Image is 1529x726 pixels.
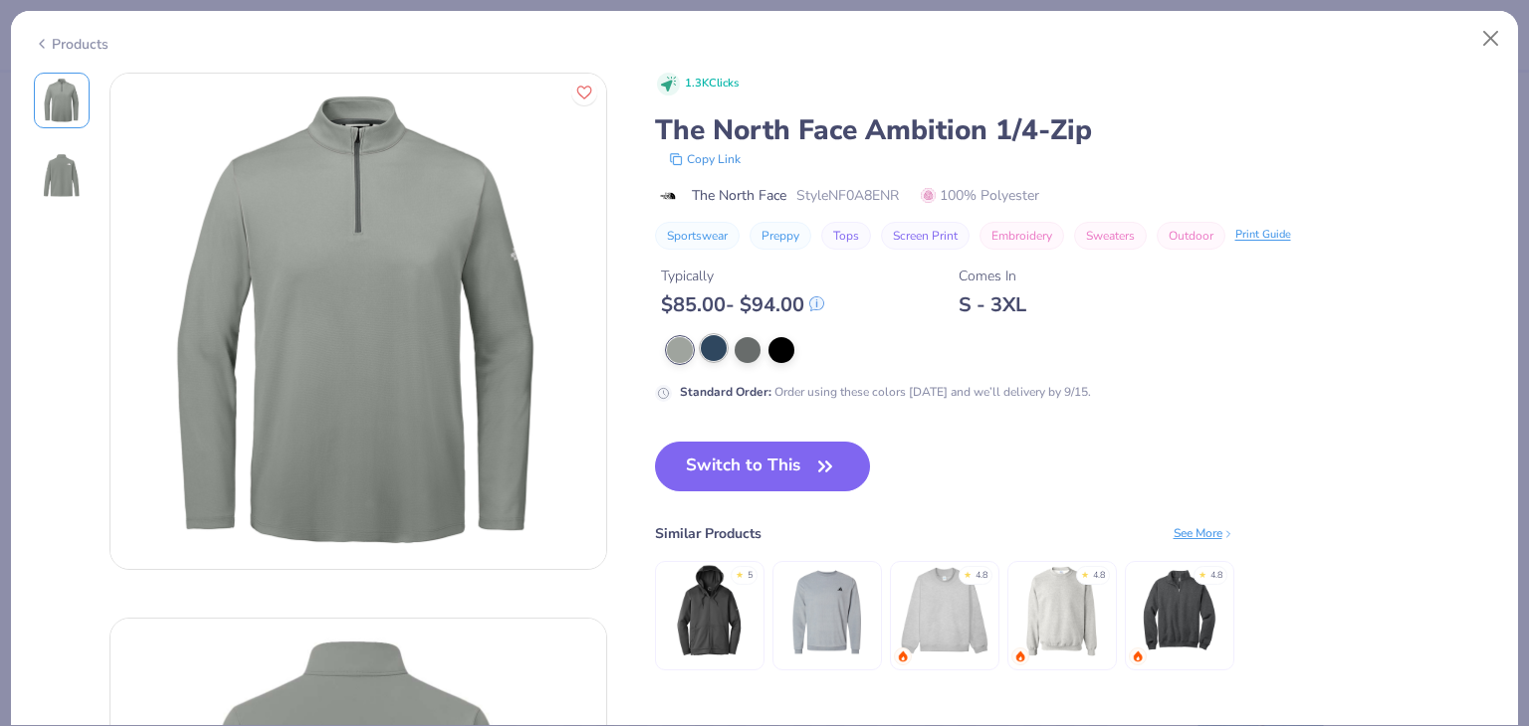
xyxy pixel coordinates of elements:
img: trending.gif [897,650,909,662]
span: The North Face [692,185,786,206]
img: Adidas Crewneck Sweatshirt [779,564,874,658]
img: brand logo [655,188,682,204]
button: Sportswear [655,222,740,250]
div: 4.8 [976,569,987,583]
button: Embroidery [980,222,1064,250]
img: Gildan Adult Heavy Blend Adult 8 Oz. 50/50 Fleece Crew [1014,564,1109,658]
strong: Standard Order : [680,384,771,400]
button: Switch to This [655,442,871,491]
button: copy to clipboard [663,149,747,169]
button: Outdoor [1157,222,1225,250]
button: Screen Print [881,222,970,250]
img: trending.gif [1014,650,1026,662]
img: Front [38,77,86,124]
img: Fresh Prints Denver Mock Neck Heavyweight Sweatshirt [897,564,991,658]
div: Similar Products [655,523,762,544]
div: 4.8 [1093,569,1105,583]
div: See More [1174,524,1234,542]
div: The North Face Ambition 1/4-Zip [655,111,1496,149]
div: Products [34,34,109,55]
img: Front [110,74,606,569]
span: Style NF0A8ENR [796,185,899,206]
div: 5 [748,569,753,583]
div: Typically [661,266,824,286]
span: 100% Polyester [921,185,1039,206]
div: ★ [1199,569,1206,577]
button: Close [1472,20,1510,58]
button: Preppy [750,222,811,250]
img: trending.gif [1132,650,1144,662]
button: Sweaters [1074,222,1147,250]
img: Back [38,152,86,200]
div: $ 85.00 - $ 94.00 [661,292,824,317]
div: Order using these colors [DATE] and we’ll delivery by 9/15. [680,383,1091,401]
div: ★ [736,569,744,577]
img: Nike Therma-FIT Full-Zip Fleece Hoodie [662,564,757,658]
div: S - 3XL [959,292,1026,317]
div: Comes In [959,266,1026,286]
span: 1.3K Clicks [685,76,739,92]
div: ★ [1081,569,1089,577]
img: Jerzees Nublend Quarter-Zip Cadet Collar Sweatshirt [1132,564,1226,658]
div: ★ [964,569,972,577]
div: Print Guide [1235,227,1291,244]
div: 4.8 [1210,569,1222,583]
button: Like [571,80,597,105]
button: Tops [821,222,871,250]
